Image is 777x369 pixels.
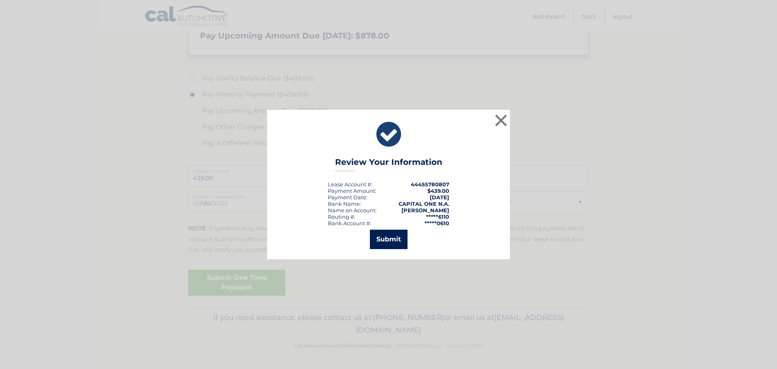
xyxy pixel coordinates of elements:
button: Submit [370,230,408,249]
span: $439.00 [427,188,449,194]
strong: [PERSON_NAME] [401,207,449,213]
h3: Review Your Information [335,157,442,171]
div: Payment Amount: [328,188,376,194]
div: : [328,194,367,200]
div: Bank Name: [328,200,361,207]
div: Lease Account #: [328,181,372,188]
div: Bank Account #: [328,220,371,226]
strong: 44455780807 [411,181,449,188]
div: Routing #: [328,213,355,220]
div: Name on Account: [328,207,377,213]
span: [DATE] [430,194,449,200]
strong: CAPITAL ONE N.A. [399,200,449,207]
button: × [493,112,509,128]
span: Payment Date [328,194,366,200]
